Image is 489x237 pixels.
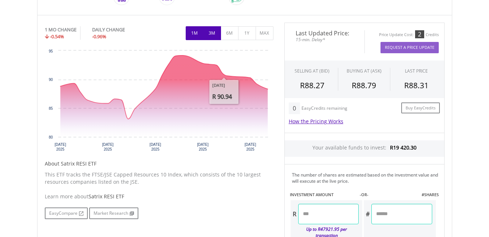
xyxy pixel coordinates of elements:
div: R [291,204,298,224]
div: Learn more about [45,193,273,200]
span: Last Updated Price: [290,30,359,36]
span: BUYING AT (ASK) [347,68,382,74]
span: R88.27 [300,80,324,90]
text: 90 [48,78,53,82]
div: Chart. Highcharts interactive chart. [45,47,273,156]
span: 15-min. Delay* [290,36,359,43]
a: EasyCompare [45,207,88,219]
text: 85 [48,106,53,110]
label: INVESTMENT AMOUNT [290,192,334,198]
span: Satrix RESI ETF [88,193,124,200]
span: R88.31 [404,80,429,90]
div: 2 [415,30,424,38]
div: DAILY CHANGE [92,26,149,33]
a: Market Research [89,207,138,219]
button: 1Y [238,26,256,40]
text: [DATE] 2025 [197,143,209,151]
text: [DATE] 2025 [244,143,256,151]
svg: Interactive chart [45,47,273,156]
div: SELLING AT (BID) [295,68,330,74]
text: [DATE] 2025 [54,143,66,151]
text: 95 [48,49,53,53]
text: [DATE] 2025 [102,143,114,151]
span: -0.54% [50,33,64,40]
a: Buy EasyCredits [401,102,440,114]
button: 3M [203,26,221,40]
div: LAST PRICE [405,68,428,74]
div: 1 MO CHANGE [45,26,76,33]
span: R88.79 [352,80,376,90]
p: This ETF tracks the FTSE/JSE Capped Resources 10 Index, which consists of the 10 largest resource... [45,171,273,186]
button: 6M [221,26,238,40]
label: #SHARES [422,192,439,198]
button: 1M [186,26,204,40]
h5: About Satrix RESI ETF [45,160,273,167]
div: 0 [289,102,300,114]
div: EasyCredits remaining [301,106,347,112]
text: 80 [48,135,53,139]
a: How the Pricing Works [289,118,343,125]
button: Request A Price Update [380,42,439,53]
div: The number of shares are estimated based on the investment value and will execute at the live price. [292,172,441,184]
button: MAX [256,26,273,40]
label: -OR- [360,192,368,198]
div: Credits [426,32,439,38]
div: # [364,204,371,224]
span: -0.96% [92,33,106,40]
div: Your available funds to invest: [285,140,444,157]
text: [DATE] 2025 [149,143,161,151]
span: R19 420.30 [390,144,417,151]
div: Price Update Cost: [379,32,414,38]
